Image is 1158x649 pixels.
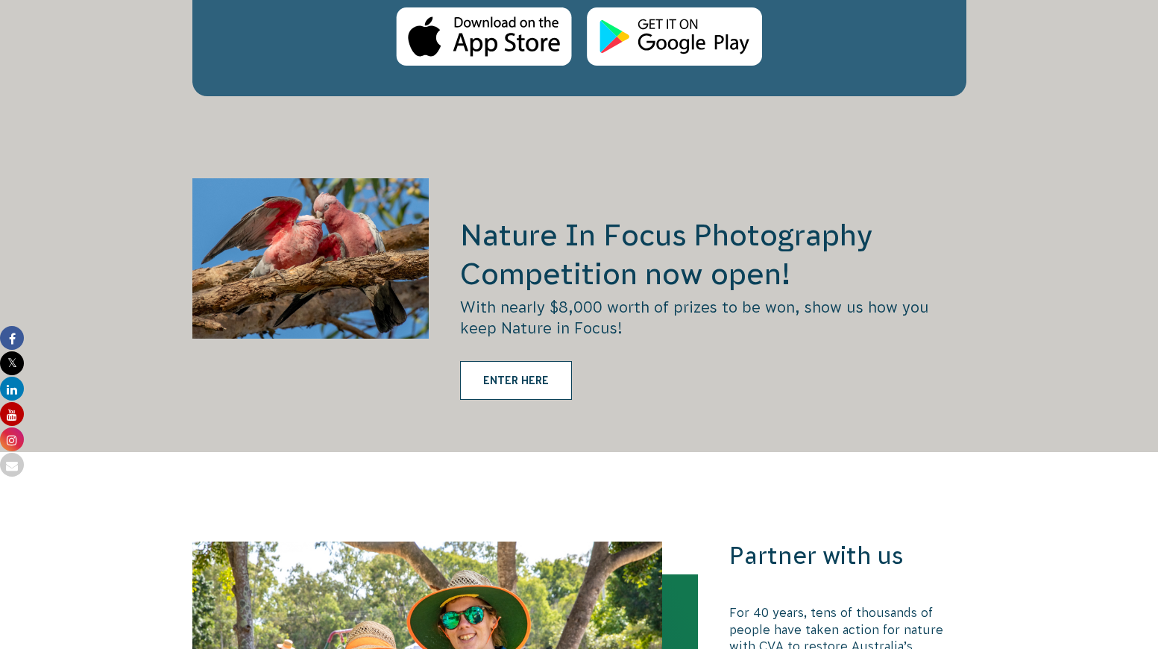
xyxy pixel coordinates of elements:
[460,297,966,339] p: With nearly $8,000 worth of prizes to be won, show us how you keep Nature in Focus!
[460,361,572,400] a: ENTER HERE
[587,7,762,66] img: Android Store Logo
[460,216,966,293] h2: Nature In Focus Photography Competition now open!
[729,542,966,571] h3: Partner with us
[396,7,572,66] img: Apple Store Logo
